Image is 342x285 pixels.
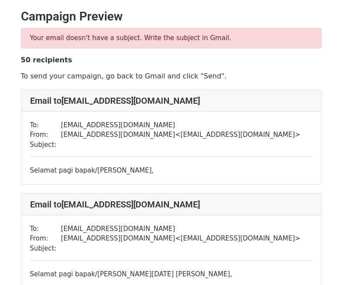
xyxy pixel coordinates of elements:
p: To send your campaign, go back to Gmail and click "Send". [21,71,322,81]
td: Subject: [30,140,61,150]
p: Your email doesn't have a subject. Write the subject in Gmail. [30,34,312,43]
td: [EMAIL_ADDRESS][DOMAIN_NAME] [61,120,301,130]
div: Selamat pagi bapak/[PERSON_NAME][DATE] [PERSON_NAME], [30,269,312,279]
td: [EMAIL_ADDRESS][DOMAIN_NAME] < [EMAIL_ADDRESS][DOMAIN_NAME] > [61,234,301,244]
strong: 50 recipients [21,56,72,64]
td: To: [30,120,61,130]
td: Subject: [30,244,61,254]
td: To: [30,224,61,234]
td: [EMAIL_ADDRESS][DOMAIN_NAME] [61,224,301,234]
td: From: [30,234,61,244]
h4: Email to [EMAIL_ADDRESS][DOMAIN_NAME] [30,95,312,106]
div: Selamat pagi bapak/[PERSON_NAME], [30,166,312,176]
h4: Email to [EMAIL_ADDRESS][DOMAIN_NAME] [30,199,312,210]
td: From: [30,130,61,140]
h2: Campaign Preview [21,9,322,24]
td: [EMAIL_ADDRESS][DOMAIN_NAME] < [EMAIL_ADDRESS][DOMAIN_NAME] > [61,130,301,140]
